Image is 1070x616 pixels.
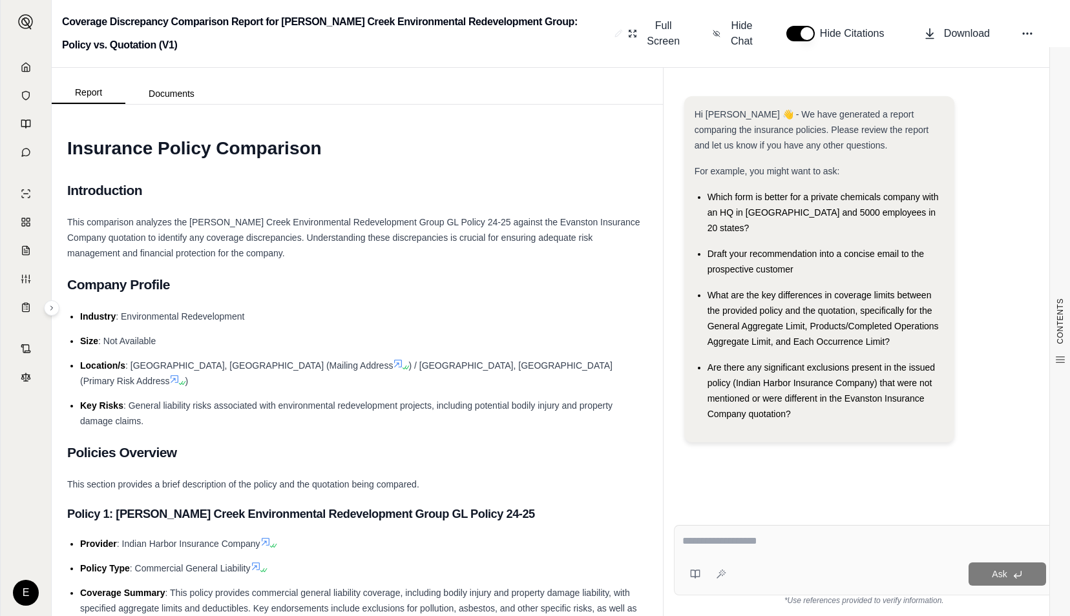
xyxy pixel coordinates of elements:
[708,362,936,419] span: Are there any significant exclusions present in the issued policy (Indian Harbor Insurance Compan...
[44,300,59,316] button: Expand sidebar
[708,290,939,347] span: What are the key differences in coverage limits between the provided policy and the quotation, sp...
[1055,298,1065,344] span: CONTENTS
[185,376,188,386] span: )
[80,336,98,346] span: Size
[67,502,647,526] h3: Policy 1: [PERSON_NAME] Creek Environmental Redevelopment Group GL Policy 24-25
[67,271,647,298] h2: Company Profile
[80,400,613,426] span: : General liability risks associated with environmental redevelopment projects, including potenti...
[695,166,840,176] span: For example, you might want to ask:
[728,18,755,49] span: Hide Chat
[820,26,892,41] span: Hide Citations
[67,479,419,489] span: This section provides a brief description of the policy and the quotation being compared.
[992,569,1007,579] span: Ask
[708,13,761,54] button: Hide Chat
[623,13,687,54] button: Full Screen
[8,294,43,320] a: Coverage Table
[8,54,43,80] a: Home
[116,311,244,322] span: : Environmental Redevelopment
[130,563,251,573] span: : Commercial General Liability
[80,588,165,598] span: Coverage Summary
[918,21,995,46] button: Download
[8,364,43,390] a: Legal Search Engine
[125,83,218,104] button: Documents
[67,130,647,167] h1: Insurance Policy Comparison
[8,266,43,292] a: Custom Report
[80,360,125,371] span: Location/s
[80,539,117,549] span: Provider
[18,14,34,30] img: Expand sidebar
[98,336,156,346] span: : Not Available
[80,311,116,322] span: Industry
[8,336,43,362] a: Contract Analysis
[67,439,647,466] h2: Policies Overview
[969,562,1046,586] button: Ask
[13,9,39,35] button: Expand sidebar
[695,109,929,150] span: Hi [PERSON_NAME] 👋 - We have generated a report comparing the insurance policies. Please review t...
[8,139,43,165] a: Chat
[944,26,990,41] span: Download
[125,360,393,371] span: : [GEOGRAPHIC_DATA], [GEOGRAPHIC_DATA] (Mailing Address
[645,18,682,49] span: Full Screen
[708,192,939,233] span: Which form is better for a private chemicals company with an HQ in [GEOGRAPHIC_DATA] and 5000 emp...
[67,217,640,258] span: This comparison analyzes the [PERSON_NAME] Creek Environmental Redevelopment Group GL Policy 24-2...
[8,181,43,207] a: Single Policy
[67,177,647,204] h2: Introduction
[13,580,39,606] div: E
[52,82,125,104] button: Report
[62,10,609,57] h2: Coverage Discrepancy Comparison Report for [PERSON_NAME] Creek Environmental Redevelopment Group:...
[8,83,43,108] a: Documents Vault
[8,111,43,137] a: Prompt Library
[8,209,43,235] a: Policy Comparisons
[80,400,123,411] span: Key Risks
[674,595,1054,606] div: *Use references provided to verify information.
[708,249,924,274] span: Draft your recommendation into a concise email to the prospective customer
[80,563,130,573] span: Policy Type
[8,238,43,263] a: Claim Coverage
[117,539,260,549] span: : Indian Harbor Insurance Company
